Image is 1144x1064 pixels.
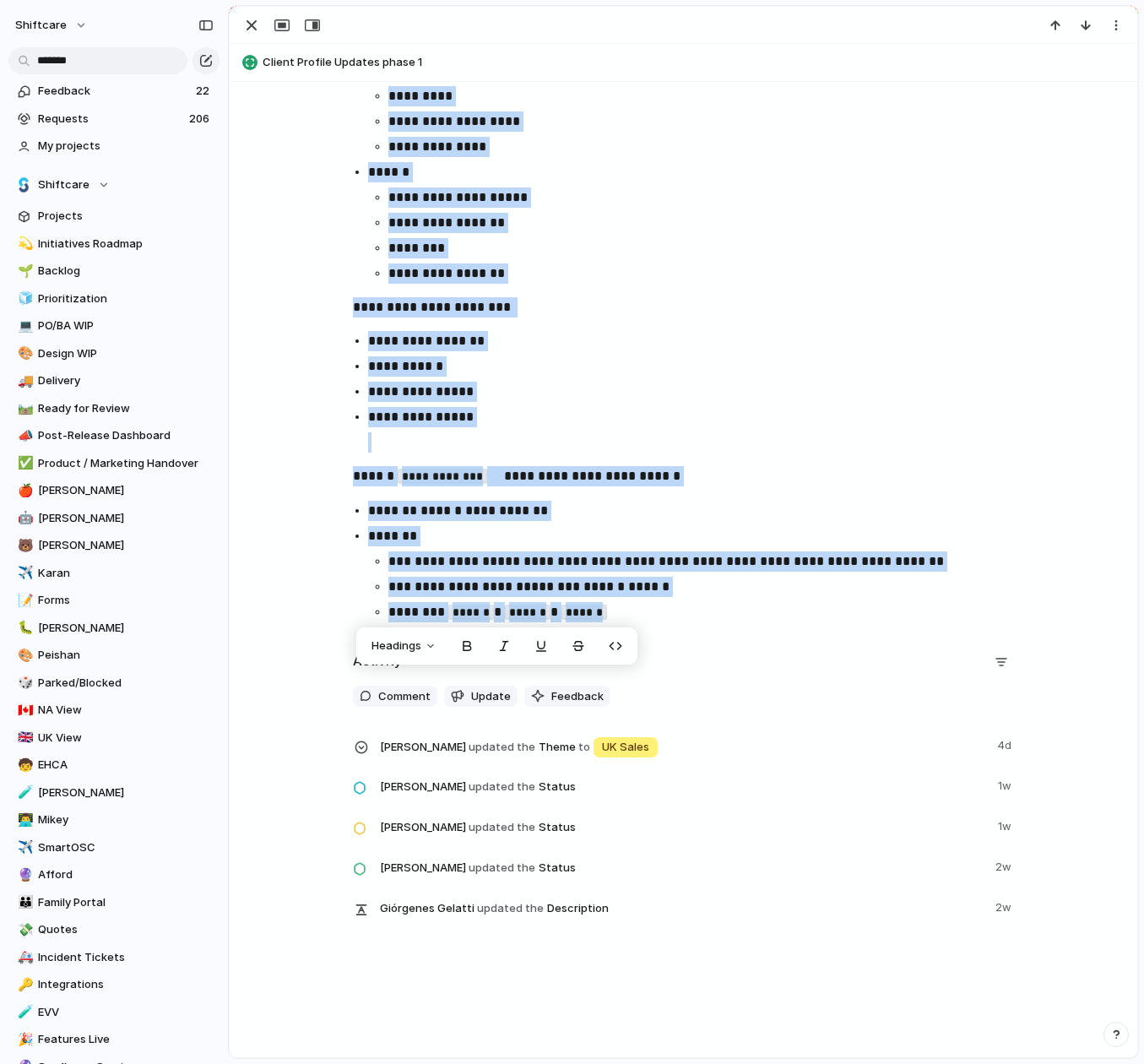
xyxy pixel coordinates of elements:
span: Theme [380,734,987,759]
div: 📝 [18,591,30,611]
div: 💸 [18,920,30,940]
span: [PERSON_NAME] [38,784,214,801]
a: ✅Product / Marketing Handover [8,451,220,476]
span: updated the [469,819,535,836]
button: 🛤️ [15,400,32,417]
span: updated the [477,900,544,917]
span: Product / Marketing Handover [38,455,214,472]
span: [PERSON_NAME] [380,819,466,836]
a: 🚚Delivery [8,368,220,394]
a: 🍎[PERSON_NAME] [8,478,220,503]
button: 👨‍💻 [15,812,32,828]
span: shiftcare [15,17,67,34]
div: 🎉Features Live [8,1027,220,1052]
div: 🔮Afford [8,862,220,888]
div: 🐻 [18,536,30,556]
span: [PERSON_NAME] [38,537,214,554]
a: 🇬🇧UK View [8,725,220,751]
span: 1w [998,815,1015,835]
a: 🧪[PERSON_NAME] [8,780,220,806]
span: Status [380,774,988,798]
div: 🇨🇦 [18,701,30,720]
div: 👪Family Portal [8,890,220,915]
div: 🎲Parked/Blocked [8,670,220,696]
span: Design WIP [38,345,214,362]
span: 2w [995,855,1015,876]
div: 🧒 [18,756,30,775]
button: 🧪 [15,784,32,801]
span: updated the [469,779,535,795]
span: Peishan [38,647,214,664]
div: 👪 [18,893,30,912]
span: EVV [38,1004,214,1021]
span: [PERSON_NAME] [380,860,466,877]
span: Post-Release Dashboard [38,427,214,444]
span: Description [380,896,985,920]
div: 🌱 [18,262,30,281]
span: Requests [38,111,184,128]
div: 💸Quotes [8,917,220,942]
span: Shiftcare [38,176,89,193]
a: ✈️Karan [8,561,220,586]
button: 🌱 [15,263,32,280]
span: PO/BA WIP [38,318,214,334]
span: Status [380,815,988,839]
div: 🇨🇦NA View [8,698,220,723]
div: 🤖 [18,508,30,528]
button: 🐻 [15,537,32,554]
a: 📣Post-Release Dashboard [8,423,220,448]
div: 🧪 [18,783,30,802]
button: Feedback [524,686,610,708]
span: to [578,739,590,756]
span: updated the [469,860,535,877]
div: 🧊Prioritization [8,286,220,312]
span: Features Live [38,1031,214,1048]
button: ✈️ [15,565,32,582]
span: Projects [38,208,214,225]
div: 👨‍💻 [18,811,30,830]
button: 🧪 [15,1004,32,1021]
a: 💻PO/BA WIP [8,313,220,339]
div: 🔑 [18,975,30,995]
span: Feedback [38,83,191,100]
a: 📝Forms [8,588,220,613]
button: 🐛 [15,620,32,637]
button: 🇨🇦 [15,702,32,719]
span: Headings [371,638,421,654]
span: Quotes [38,921,214,938]
span: Client Profile Updates phase 1 [263,54,1130,71]
button: 🎲 [15,675,32,692]
button: 🍎 [15,482,32,499]
span: Forms [38,592,214,609]
div: 🎨Design WIP [8,341,220,366]
div: 💻 [18,317,30,336]
button: 🎨 [15,345,32,362]
span: EHCA [38,757,214,774]
span: Feedback [551,688,604,705]
span: UK View [38,730,214,746]
button: shiftcare [8,12,96,39]
span: My projects [38,138,214,155]
span: Prioritization [38,290,214,307]
div: 🤖[PERSON_NAME] [8,506,220,531]
a: 🧒EHCA [8,752,220,778]
span: Delivery [38,372,214,389]
button: 🤖 [15,510,32,527]
div: 🎨 [18,646,30,665]
a: 🐻[PERSON_NAME] [8,533,220,558]
a: 🛤️Ready for Review [8,396,220,421]
a: 🎨Peishan [8,643,220,668]
div: 🐛 [18,618,30,638]
span: Family Portal [38,894,214,911]
a: 🚑Incident Tickets [8,945,220,970]
a: 🌱Backlog [8,258,220,284]
button: 👪 [15,894,32,911]
span: Initiatives Roadmap [38,236,214,252]
button: 🇬🇧 [15,730,32,746]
